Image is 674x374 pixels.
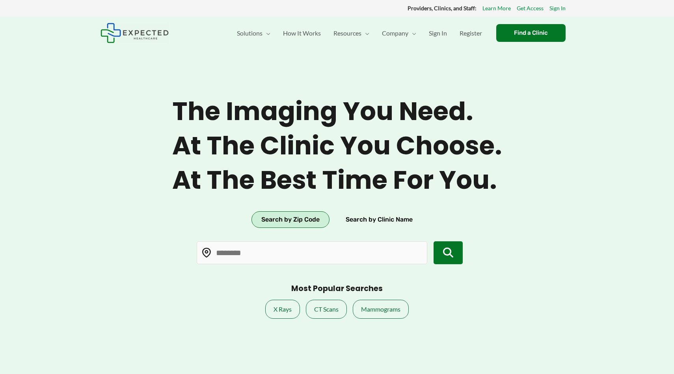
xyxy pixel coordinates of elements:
a: X Rays [265,300,300,319]
strong: Providers, Clinics, and Staff: [408,5,477,11]
a: How It Works [277,19,327,47]
span: Menu Toggle [361,19,369,47]
a: Mammograms [353,300,409,319]
a: SolutionsMenu Toggle [231,19,277,47]
a: Find a Clinic [496,24,566,42]
span: Resources [333,19,361,47]
span: Menu Toggle [408,19,416,47]
a: Sign In [549,3,566,13]
span: How It Works [283,19,321,47]
span: The imaging you need. [172,96,502,127]
a: Sign In [423,19,453,47]
button: Search by Clinic Name [336,211,423,228]
img: Location pin [201,248,212,258]
a: ResourcesMenu Toggle [327,19,376,47]
span: Menu Toggle [263,19,270,47]
span: Company [382,19,408,47]
a: CT Scans [306,300,347,319]
a: CompanyMenu Toggle [376,19,423,47]
a: Learn More [482,3,511,13]
span: Solutions [237,19,263,47]
span: At the clinic you choose. [172,131,502,161]
span: Register [460,19,482,47]
h3: Most Popular Searches [291,284,383,294]
span: Sign In [429,19,447,47]
span: At the best time for you. [172,165,502,195]
button: Search by Zip Code [251,211,330,228]
img: Expected Healthcare Logo - side, dark font, small [101,23,169,43]
a: Get Access [517,3,544,13]
nav: Primary Site Navigation [231,19,488,47]
a: Register [453,19,488,47]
